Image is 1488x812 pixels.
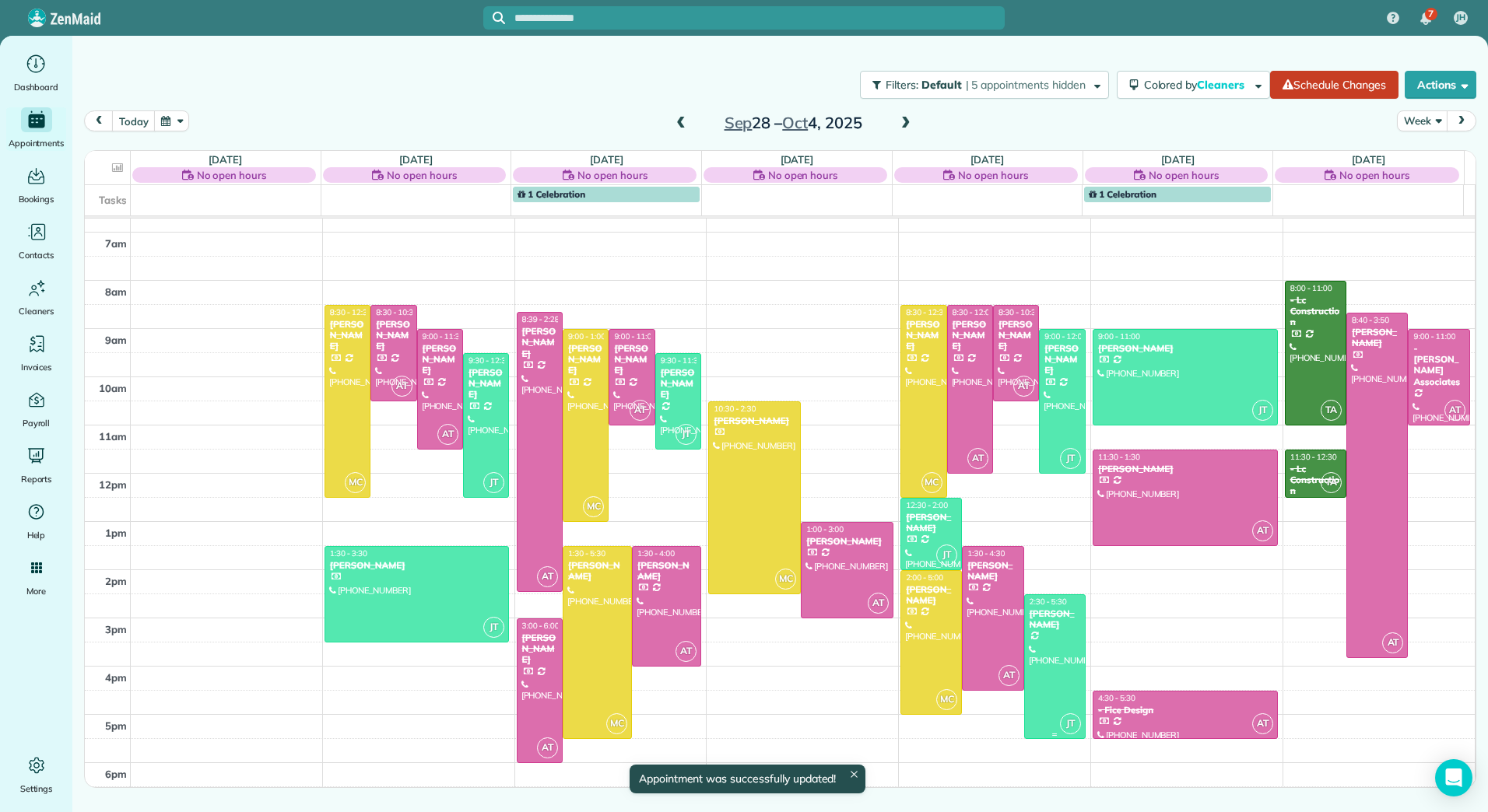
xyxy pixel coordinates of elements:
span: AT [437,424,458,445]
span: 8:30 - 12:30 [330,307,372,317]
span: Bookings [19,191,54,207]
span: AT [1252,520,1273,541]
span: 3:00 - 6:00 [522,621,560,631]
a: Reports [6,443,66,487]
span: More [26,583,46,599]
span: 12:30 - 2:00 [906,500,948,510]
span: No open hours [958,167,1028,183]
span: JT [936,544,957,565]
span: 9:00 - 1:00 [568,331,605,341]
span: 9:00 - 11:30 [423,331,465,341]
span: AT [998,665,1019,686]
span: AT [537,566,558,587]
div: [PERSON_NAME] [613,343,650,376]
span: Oct [782,113,808,132]
a: Cleaners [6,275,66,319]
div: [PERSON_NAME] [998,319,1034,352]
span: 1 Celebration [1089,188,1156,200]
div: [PERSON_NAME] [567,560,627,583]
span: TA [1321,472,1342,493]
span: 2:00 - 5:00 [906,572,943,583]
a: Help [6,499,66,543]
span: No open hours [1339,167,1409,183]
span: AT [630,400,651,421]
div: [PERSON_NAME] [952,319,988,352]
div: [PERSON_NAME] [1029,608,1081,631]
span: 6pm [105,768,127,780]
span: 8:00 - 11:00 [1290,283,1332,293]
div: [PERSON_NAME] [905,319,942,352]
span: 1:30 - 5:30 [568,548,605,558]
span: No open hours [387,167,457,183]
span: AT [391,376,412,397]
button: Week [1397,110,1448,131]
button: Colored byCleaners [1117,71,1270,99]
div: [PERSON_NAME] [1351,327,1403,349]
div: [PERSON_NAME] [329,560,505,571]
span: No open hours [1149,167,1219,183]
span: Sep [725,113,753,132]
span: 8:30 - 12:30 [906,307,948,317]
span: AT [1444,400,1465,421]
span: 9:00 - 11:00 [1413,331,1455,341]
div: [PERSON_NAME] [1097,464,1273,474]
div: [PERSON_NAME] [468,367,504,401]
span: JT [676,424,697,445]
span: JT [1060,713,1081,734]
div: [PERSON_NAME] [521,632,558,666]
span: 1pm [105,527,127,539]
span: 4:30 - 5:30 [1098,693,1135,703]
div: [PERSON_NAME] [567,343,604,376]
span: 9:00 - 12:00 [1044,331,1086,341]
a: [DATE] [399,153,433,166]
span: MC [583,496,604,517]
div: [PERSON_NAME] [967,560,1019,583]
span: 9:00 - 11:00 [614,331,656,341]
span: MC [345,472,366,493]
button: Focus search [483,12,505,24]
span: AT [1252,713,1273,734]
span: AT [1013,376,1034,397]
span: JT [483,617,504,638]
div: [PERSON_NAME] [805,536,889,547]
span: AT [868,593,889,614]
span: Contacts [19,247,54,263]
span: Settings [20,781,53,796]
span: Cleaners [19,303,54,319]
h2: 28 – 4, 2025 [696,114,890,131]
span: AT [967,448,988,469]
button: Actions [1405,71,1476,99]
span: 8:30 - 12:00 [953,307,995,317]
span: 1:00 - 3:00 [806,524,844,534]
span: 1:30 - 4:00 [637,548,675,558]
span: 9:30 - 12:30 [469,355,511,366]
span: 8am [105,285,127,298]
div: Appointment was successfully updated! [630,765,866,793]
span: 8:39 - 2:28 [522,314,560,324]
span: 10am [99,382,127,394]
span: MC [775,569,796,590]
div: - [PERSON_NAME] Associates [1413,343,1465,388]
span: 1:30 - 4:30 [967,548,1005,558]
div: 7 unread notifications [1409,2,1442,36]
a: Schedule Changes [1270,71,1399,99]
span: MC [606,713,627,734]
span: Colored by [1144,78,1250,92]
div: Open Intercom Messenger [1435,759,1472,796]
div: [PERSON_NAME] [329,319,366,352]
span: 3pm [105,623,127,635]
a: [DATE] [590,153,623,166]
span: Payroll [23,415,51,431]
a: [DATE] [1161,153,1195,166]
div: [PERSON_NAME] [905,584,957,607]
div: [PERSON_NAME] [637,560,697,583]
div: - Lc Construction [1290,295,1342,328]
button: prev [84,110,114,131]
a: Dashboard [6,51,66,95]
span: JT [1252,400,1273,421]
span: No open hours [577,167,647,183]
span: Dashboard [14,79,58,95]
span: Invoices [21,359,52,375]
div: [PERSON_NAME] [713,415,796,426]
a: Filters: Default | 5 appointments hidden [852,71,1108,99]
